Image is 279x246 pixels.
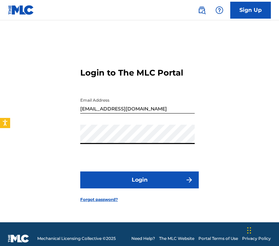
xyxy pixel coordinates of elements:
[245,213,279,246] iframe: Chat Widget
[213,3,226,17] div: Help
[37,235,116,242] span: Mechanical Licensing Collective © 2025
[195,3,209,17] a: Public Search
[247,220,251,241] div: Drag
[185,176,193,184] img: f7272a7cc735f4ea7f67.svg
[8,234,29,243] img: logo
[80,68,183,78] h3: Login to The MLC Portal
[230,2,271,19] a: Sign Up
[159,235,194,242] a: The MLC Website
[80,171,199,188] button: Login
[198,235,238,242] a: Portal Terms of Use
[215,6,223,14] img: help
[198,6,206,14] img: search
[8,5,34,15] img: MLC Logo
[131,235,155,242] a: Need Help?
[242,235,271,242] a: Privacy Policy
[80,197,118,203] a: Forgot password?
